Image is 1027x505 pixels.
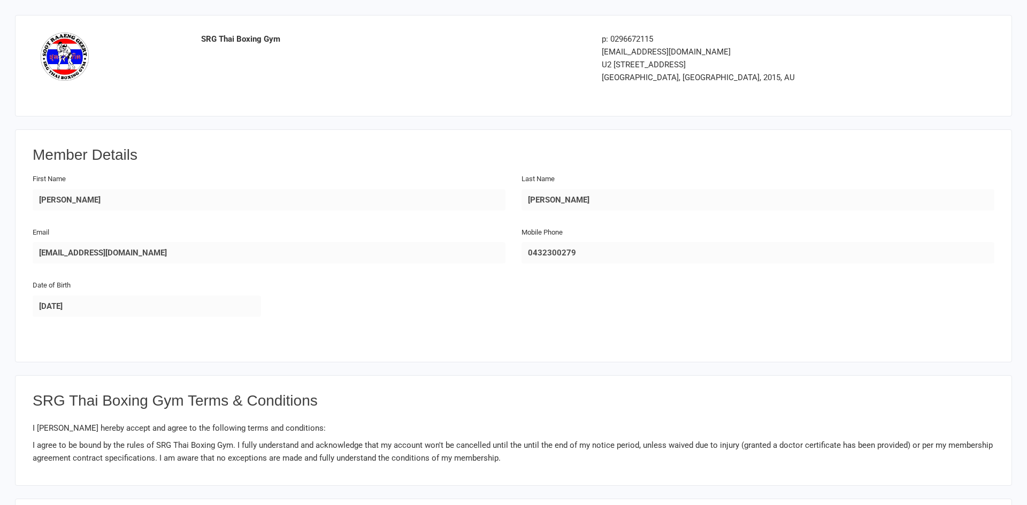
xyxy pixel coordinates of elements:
p: I [PERSON_NAME] hereby accept and agree to the following terms and conditions: [33,422,994,434]
strong: SRG Thai Boxing Gym [201,34,280,44]
h3: Member Details [33,147,994,164]
label: Last Name [522,174,555,185]
label: Mobile Phone [522,227,563,238]
img: e3d0ce17-0281-40dd-a626-813406bdb4a1.jpg [41,33,89,81]
div: [EMAIL_ADDRESS][DOMAIN_NAME] [602,45,906,58]
label: Date of Birth [33,280,71,291]
label: Email [33,227,49,238]
div: p: 0296672115 [602,33,906,45]
div: U2 [STREET_ADDRESS] [602,58,906,71]
signed-waiver-collapsible-panel: waiver.signed_waiver_form_attributes.gym_tacs_title [15,375,1012,486]
label: First Name [33,174,66,185]
div: [GEOGRAPHIC_DATA], [GEOGRAPHIC_DATA], 2015, AU [602,71,906,84]
h3: SRG Thai Boxing Gym Terms & Conditions [33,393,994,409]
p: I agree to be bound by the rules of SRG Thai Boxing Gym. I fully understand and acknowledge that ... [33,439,994,464]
